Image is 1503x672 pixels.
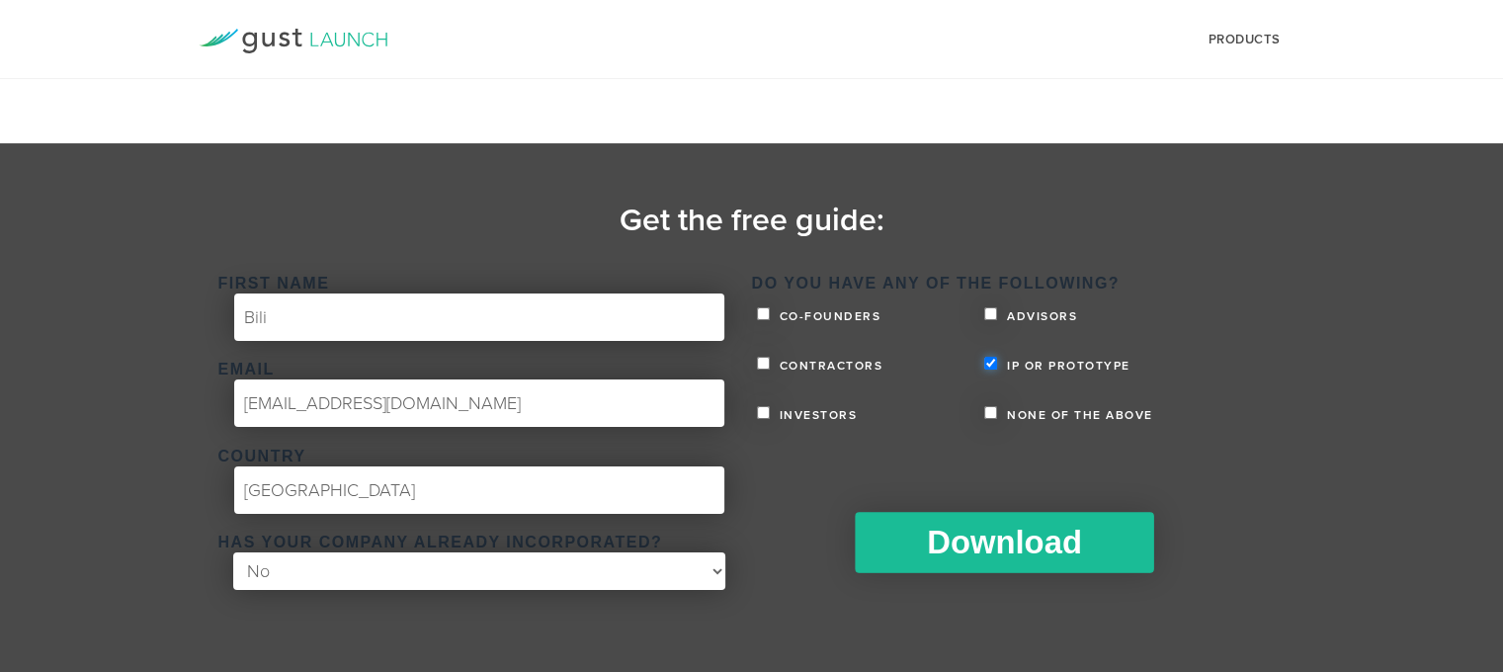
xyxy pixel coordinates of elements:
[775,310,881,322] span: Co-founders
[984,406,997,419] input: None of the above
[855,512,1153,573] input: Download
[1002,409,1153,421] span: None of the above
[1002,310,1077,322] span: Advisors
[218,451,306,462] span: Country
[218,364,275,376] span: Email
[757,357,770,370] input: Contractors
[757,406,770,419] input: Investors
[775,360,883,372] span: Contractors
[984,307,997,320] input: Advisors
[775,409,858,421] span: Investors
[757,307,770,320] input: Co-founders
[984,357,997,370] input: IP or Prototype
[1002,360,1130,372] span: IP or Prototype
[218,278,330,290] span: First Name
[218,537,663,548] span: Has your company already incorporated?
[620,202,884,239] time: Get the free guide:
[752,278,1120,290] span: Do you have any of the following?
